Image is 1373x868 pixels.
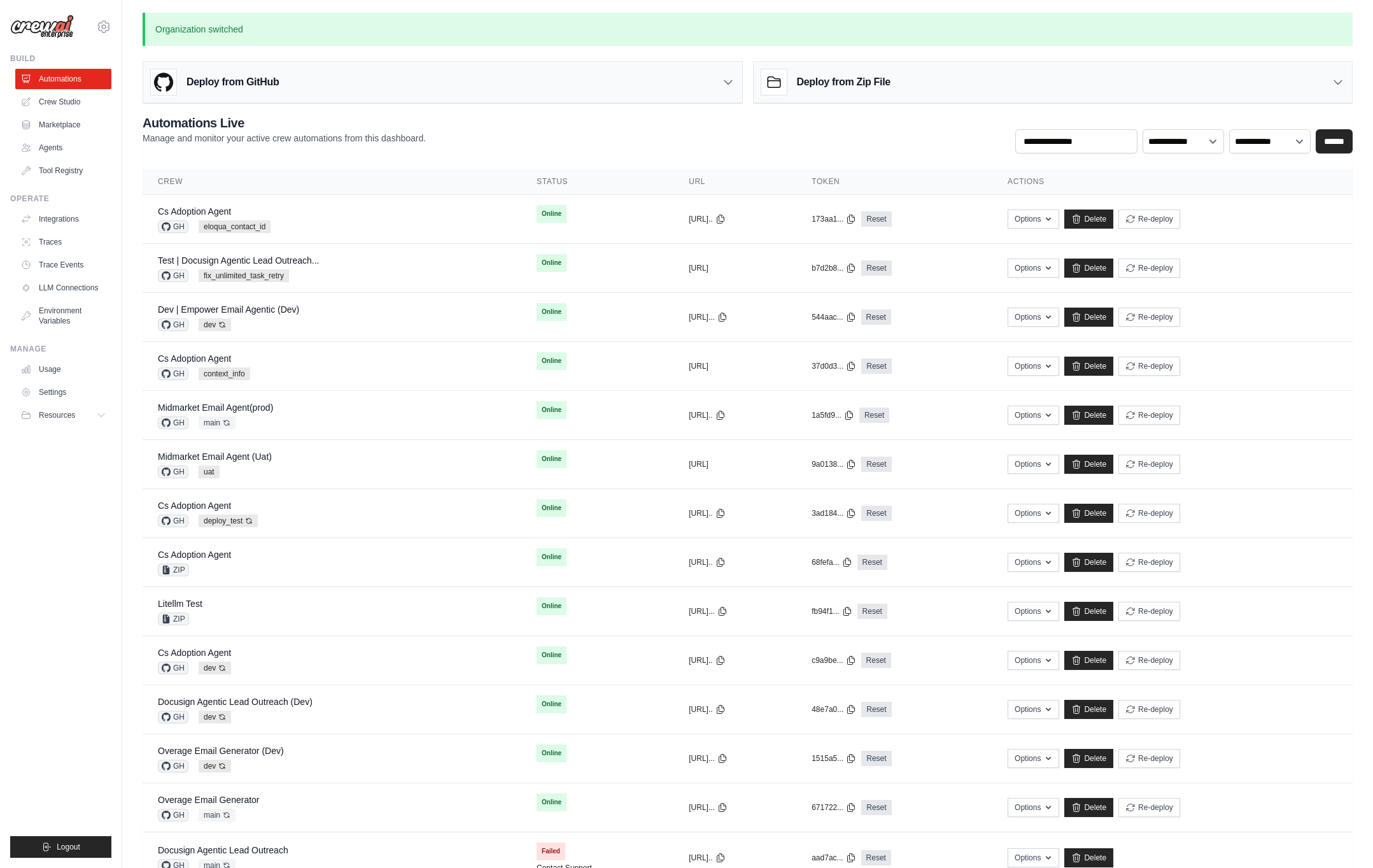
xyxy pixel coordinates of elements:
a: Reset [861,702,891,717]
span: uat [199,466,220,478]
span: GH [158,662,188,674]
h3: Deploy from GitHub [187,75,279,90]
a: Reset [859,408,889,423]
a: Delete [1064,700,1113,719]
a: Settings [15,382,111,402]
button: 9a0138... [812,459,856,469]
a: Delete [1064,651,1113,670]
button: 3ad184... [812,508,856,518]
a: Reset [861,457,891,472]
span: Online [537,205,567,223]
a: Midmarket Email Agent(prod) [158,402,273,413]
button: Options [1008,504,1059,523]
a: Reset [861,800,891,815]
span: dev [199,662,231,674]
button: 68fefa... [812,557,852,567]
span: GH [158,760,188,772]
th: Crew [143,169,521,195]
span: GH [158,711,188,723]
a: Dev | Empower Email Agentic (Dev) [158,304,299,315]
div: Manage [10,344,111,354]
a: Trace Events [15,255,111,275]
span: ZIP [158,564,189,576]
a: Cs Adoption Agent [158,501,231,511]
th: URL [673,169,796,195]
span: Online [537,254,567,272]
th: Status [521,169,673,195]
button: Re-deploy [1118,210,1180,229]
a: Reset [861,260,891,276]
a: Integrations [15,209,111,229]
button: Re-deploy [1118,308,1180,327]
a: Delete [1064,406,1113,425]
a: Marketplace [15,115,111,135]
button: Re-deploy [1118,651,1180,670]
span: Online [537,548,567,566]
button: 37d0d3... [812,361,856,371]
button: fb94f1... [812,606,852,616]
button: Options [1008,602,1059,621]
button: 173aa1... [812,214,856,224]
a: Cs Adoption Agent [158,353,231,364]
button: Options [1008,210,1059,229]
span: Logout [57,842,80,852]
p: Organization switched [143,13,1353,46]
span: dev [199,711,231,723]
button: 544aac... [812,312,855,322]
span: Online [537,401,567,419]
button: 1515a5... [812,753,856,764]
a: Reset [857,604,887,619]
span: eloqua_contact_id [199,220,271,233]
a: Traces [15,232,111,252]
button: Re-deploy [1118,798,1180,817]
span: main [199,416,236,429]
button: Re-deploy [1118,700,1180,719]
a: Overage Email Generator [158,795,260,805]
a: Reset [861,309,891,325]
button: Re-deploy [1118,406,1180,425]
button: Re-deploy [1118,749,1180,768]
a: Automations [15,69,111,89]
a: Docusign Agentic Lead Outreach (Dev) [158,697,313,707]
h3: Deploy from Zip File [797,75,891,90]
span: Online [537,695,567,713]
span: GH [158,466,188,478]
a: Delete [1064,504,1113,523]
a: Cs Adoption Agent [158,206,231,217]
span: Online [537,744,567,762]
a: Test | Docusign Agentic Lead Outreach... [158,255,319,266]
button: Options [1008,553,1059,572]
button: aad7ac... [812,853,855,863]
button: b7d2b8... [812,263,856,273]
span: ZIP [158,613,189,625]
a: Delete [1064,553,1113,572]
button: Re-deploy [1118,553,1180,572]
a: LLM Connections [15,278,111,298]
a: Cs Adoption Agent [158,550,231,560]
span: GH [158,416,188,429]
button: c9a9be... [812,655,855,665]
span: Online [537,450,567,468]
th: Actions [992,169,1353,195]
button: 48e7a0... [812,704,856,715]
span: Online [537,793,567,811]
a: Midmarket Email Agent (Uat) [158,452,272,462]
button: Re-deploy [1118,259,1180,278]
button: Resources [15,405,111,425]
span: GH [158,515,188,527]
a: Delete [1064,357,1113,376]
button: Options [1008,749,1059,768]
span: Online [537,499,567,517]
span: Online [537,303,567,321]
span: Online [537,352,567,370]
button: Re-deploy [1118,455,1180,474]
a: Delete [1064,259,1113,278]
button: Options [1008,651,1059,670]
button: Re-deploy [1118,602,1180,621]
div: Operate [10,194,111,204]
a: Delete [1064,798,1113,817]
button: Re-deploy [1118,504,1180,523]
a: Reset [861,506,891,521]
span: deploy_test [199,515,258,527]
button: Re-deploy [1118,357,1180,376]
